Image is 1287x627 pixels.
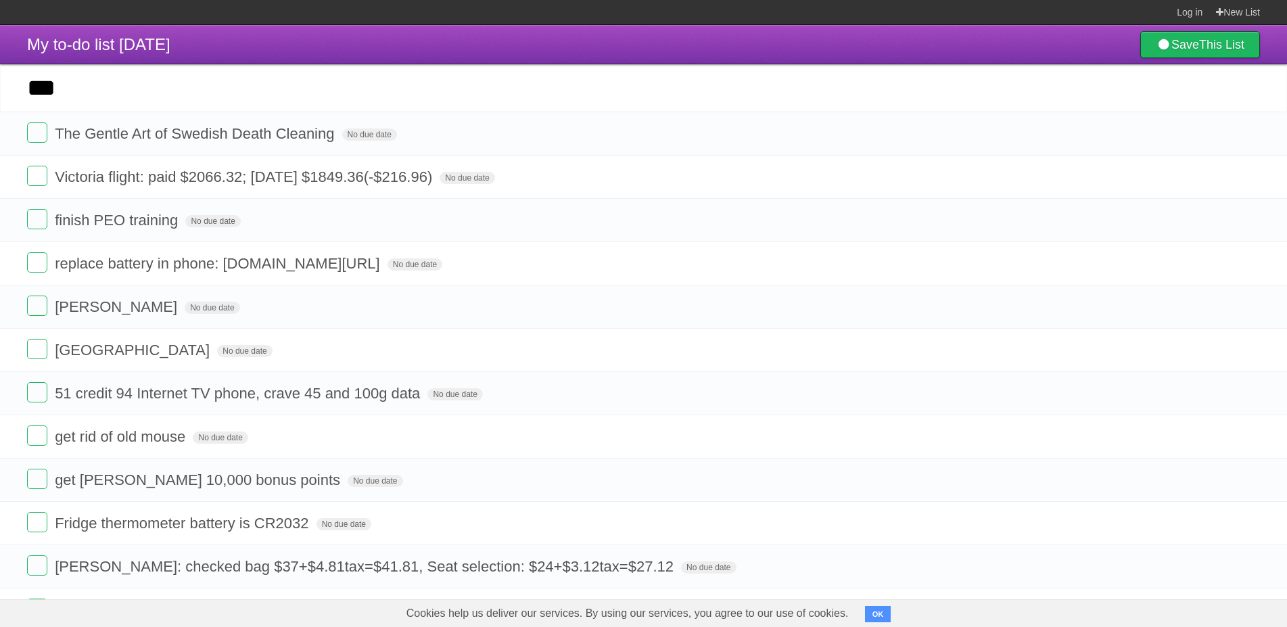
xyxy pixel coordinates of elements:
b: This List [1199,38,1244,51]
span: No due date [427,388,482,400]
span: No due date [185,215,240,227]
span: No due date [681,561,736,574]
label: Done [27,122,47,143]
label: Done [27,512,47,532]
label: Done [27,296,47,316]
span: No due date [193,432,248,444]
span: [GEOGRAPHIC_DATA] [55,342,213,358]
span: No due date [317,518,371,530]
a: SaveThis List [1140,31,1260,58]
span: get rid of old mouse [55,428,189,445]
label: Done [27,555,47,576]
label: Done [27,209,47,229]
span: 51 credit 94 Internet TV phone, crave 45 and 100g data [55,385,423,402]
label: Done [27,339,47,359]
button: OK [865,606,891,622]
span: No due date [388,258,442,271]
label: Done [27,425,47,446]
span: No due date [440,172,494,184]
span: get [PERSON_NAME] 10,000 bonus points [55,471,344,488]
span: Victoria flight: paid $2066.32; [DATE] $1849.36(-$216.96) [55,168,436,185]
span: No due date [217,345,272,357]
span: Fridge thermometer battery is CR2032 [55,515,312,532]
span: No due date [185,302,239,314]
label: Done [27,599,47,619]
label: Done [27,382,47,402]
span: My to-do list [DATE] [27,35,170,53]
span: [PERSON_NAME]: checked bag $37+$4.81tax=$41.81, Seat selection: $24+$3.12tax=$27.12 [55,558,677,575]
span: The Gentle Art of Swedish Death Cleaning [55,125,337,142]
span: No due date [348,475,402,487]
span: Cookies help us deliver our services. By using our services, you agree to our use of cookies. [393,600,862,627]
label: Done [27,252,47,273]
span: finish PEO training [55,212,181,229]
span: No due date [342,129,397,141]
span: [PERSON_NAME] [55,298,181,315]
label: Done [27,166,47,186]
span: replace battery in phone: [DOMAIN_NAME][URL] [55,255,383,272]
label: Done [27,469,47,489]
